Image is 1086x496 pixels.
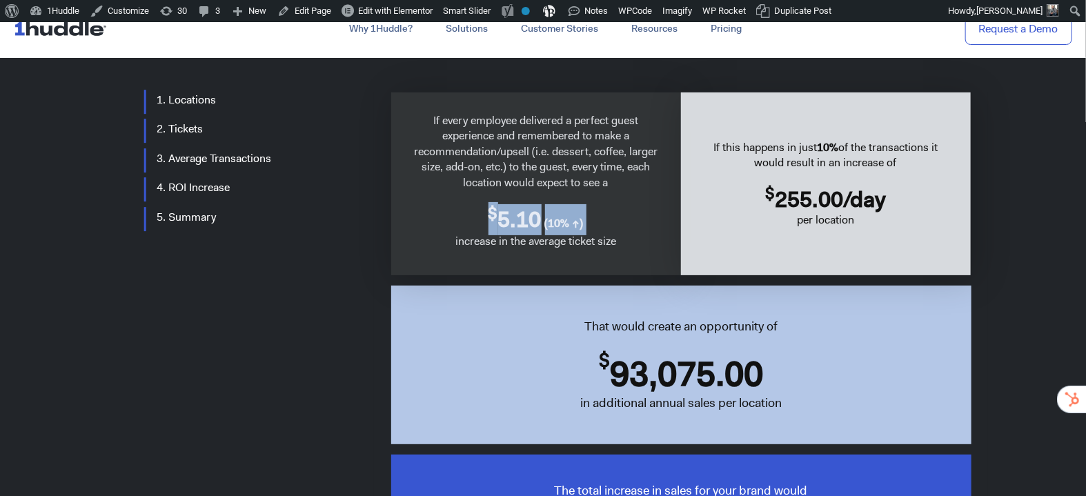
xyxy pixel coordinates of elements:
label: If this happens in just of the transactions it would result in an increase of [702,140,950,171]
label: per location [797,212,854,228]
label: That would create an opportunity of [391,318,971,335]
li: 2. Tickets [157,121,315,137]
b: 10% [817,140,838,155]
span: (10% ↑) [542,216,584,230]
sup: $ [488,202,498,224]
li: 5. Summary [157,210,315,225]
label: If every employee delivered a perfect guest experience and remembered to make a recommendation/up... [412,113,660,190]
img: ... [14,15,112,41]
img: Avatar photo [1047,4,1059,17]
span: 5.10 [498,204,542,234]
label: increase in the average ticket size [455,234,616,249]
a: Solutions [429,17,504,41]
li: 3. Average Transactions [157,151,315,166]
div: No index [522,7,530,15]
a: Pricing [694,17,758,41]
sup: $ [765,182,775,204]
label: in additional annual sales per location [566,395,796,412]
p: 93,075.00 [610,350,763,398]
a: Why 1Huddle? [333,17,429,41]
strong: /day [765,184,886,214]
span: 255.00 [775,184,843,214]
a: Resources [615,17,694,41]
a: Request a Demo [965,12,1072,46]
a: Customer Stories [504,17,615,41]
span: Edit with Elementor [358,6,433,16]
span: [PERSON_NAME] [976,6,1043,16]
li: 4. ROI Increase [157,180,315,195]
li: 1. Locations [157,92,315,108]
